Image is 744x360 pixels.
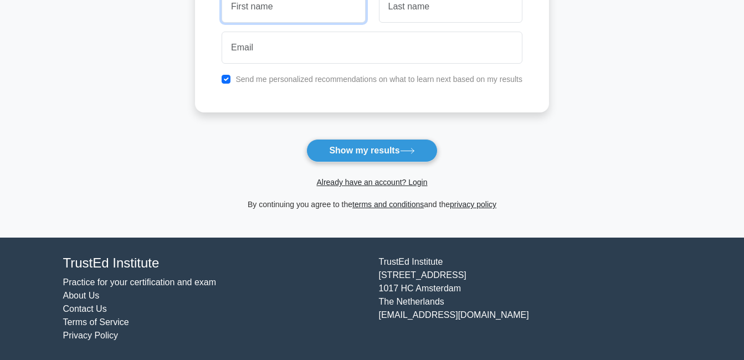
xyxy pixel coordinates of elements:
[63,304,107,313] a: Contact Us
[450,200,496,209] a: privacy policy
[63,331,119,340] a: Privacy Policy
[235,75,522,84] label: Send me personalized recommendations on what to learn next based on my results
[372,255,688,342] div: TrustEd Institute [STREET_ADDRESS] 1017 HC Amsterdam The Netherlands [EMAIL_ADDRESS][DOMAIN_NAME]
[63,317,129,327] a: Terms of Service
[188,198,556,211] div: By continuing you agree to the and the
[63,277,217,287] a: Practice for your certification and exam
[63,291,100,300] a: About Us
[306,139,437,162] button: Show my results
[316,178,427,187] a: Already have an account? Login
[222,32,522,64] input: Email
[352,200,424,209] a: terms and conditions
[63,255,366,271] h4: TrustEd Institute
